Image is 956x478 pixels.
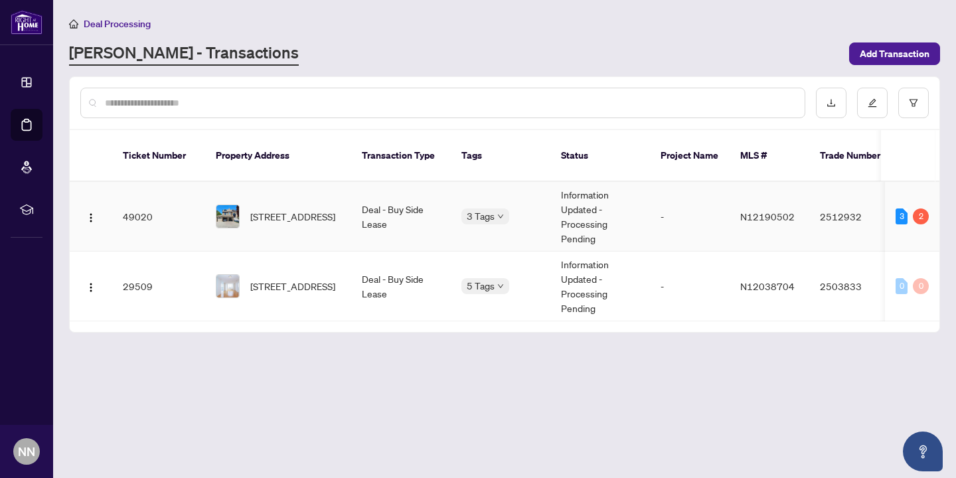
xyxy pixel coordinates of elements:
div: 0 [913,278,929,294]
span: edit [868,98,877,108]
span: home [69,19,78,29]
th: Trade Number [809,130,902,182]
span: [STREET_ADDRESS] [250,209,335,224]
img: thumbnail-img [216,205,239,228]
td: - [650,182,730,252]
span: Deal Processing [84,18,151,30]
th: Tags [451,130,550,182]
img: Logo [86,282,96,293]
td: Information Updated - Processing Pending [550,252,650,321]
th: Ticket Number [112,130,205,182]
span: down [497,283,504,289]
td: 2512932 [809,182,902,252]
div: 3 [896,208,908,224]
button: Logo [80,206,102,227]
th: Status [550,130,650,182]
div: 2 [913,208,929,224]
button: edit [857,88,888,118]
td: 49020 [112,182,205,252]
td: Deal - Buy Side Lease [351,182,451,252]
span: Add Transaction [860,43,929,64]
span: 5 Tags [467,278,495,293]
span: down [497,213,504,220]
span: download [827,98,836,108]
td: - [650,252,730,321]
span: NN [18,442,35,461]
span: 3 Tags [467,208,495,224]
span: N12038704 [740,280,795,292]
td: 2503833 [809,252,902,321]
img: logo [11,10,42,35]
button: download [816,88,846,118]
td: Deal - Buy Side Lease [351,252,451,321]
span: [STREET_ADDRESS] [250,279,335,293]
button: Add Transaction [849,42,940,65]
button: Open asap [903,432,943,471]
th: Transaction Type [351,130,451,182]
th: Property Address [205,130,351,182]
span: filter [909,98,918,108]
td: Information Updated - Processing Pending [550,182,650,252]
img: Logo [86,212,96,223]
span: N12190502 [740,210,795,222]
th: MLS # [730,130,809,182]
td: 29509 [112,252,205,321]
th: Project Name [650,130,730,182]
button: filter [898,88,929,118]
button: Logo [80,276,102,297]
img: thumbnail-img [216,275,239,297]
a: [PERSON_NAME] - Transactions [69,42,299,66]
div: 0 [896,278,908,294]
